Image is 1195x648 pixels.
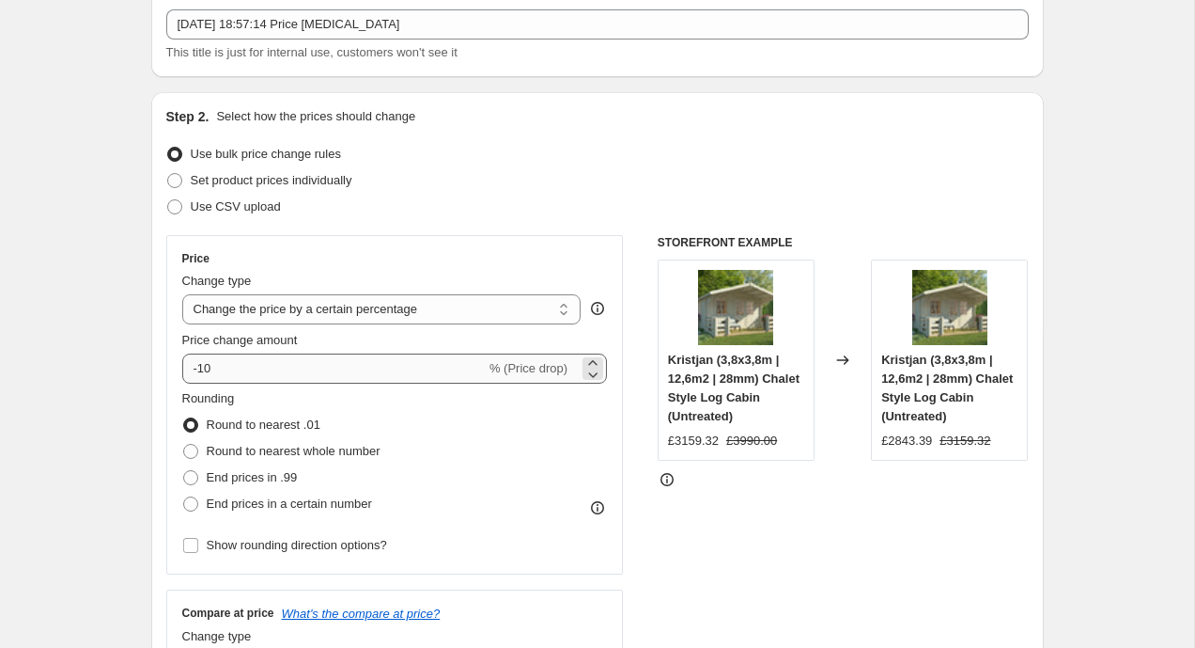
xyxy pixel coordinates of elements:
[191,173,352,187] span: Set product prices individually
[216,107,415,126] p: Select how the prices should change
[588,299,607,318] div: help
[207,444,380,458] span: Round to nearest whole number
[658,235,1029,250] h6: STOREFRONT EXAMPLE
[489,361,567,375] span: % (Price drop)
[881,432,932,450] div: £2843.39
[166,9,1029,40] input: 30% off holiday sale
[182,251,210,266] h3: Price
[182,629,252,643] span: Change type
[912,270,987,345] img: Kristjan_13_5_m2_Natural_wb_80x.jpg
[182,391,235,405] span: Rounding
[182,333,298,347] span: Price change amount
[668,432,719,450] div: £3159.32
[166,45,458,59] span: This title is just for internal use, customers won't see it
[726,432,777,450] strike: £3990.00
[207,418,320,432] span: Round to nearest .01
[881,353,1013,423] span: Kristjan (3,8x3,8m | 12,6m2 | 28mm) Chalet Style Log Cabin (Untreated)
[182,354,486,384] input: -15
[191,199,281,213] span: Use CSV upload
[166,107,210,126] h2: Step 2.
[191,147,341,161] span: Use bulk price change rules
[207,538,387,552] span: Show rounding direction options?
[182,606,274,621] h3: Compare at price
[182,274,252,288] span: Change type
[207,497,372,511] span: End prices in a certain number
[207,470,298,484] span: End prices in .99
[939,432,990,450] strike: £3159.32
[282,607,441,621] button: What's the compare at price?
[668,353,799,423] span: Kristjan (3,8x3,8m | 12,6m2 | 28mm) Chalet Style Log Cabin (Untreated)
[698,270,773,345] img: Kristjan_13_5_m2_Natural_wb_80x.jpg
